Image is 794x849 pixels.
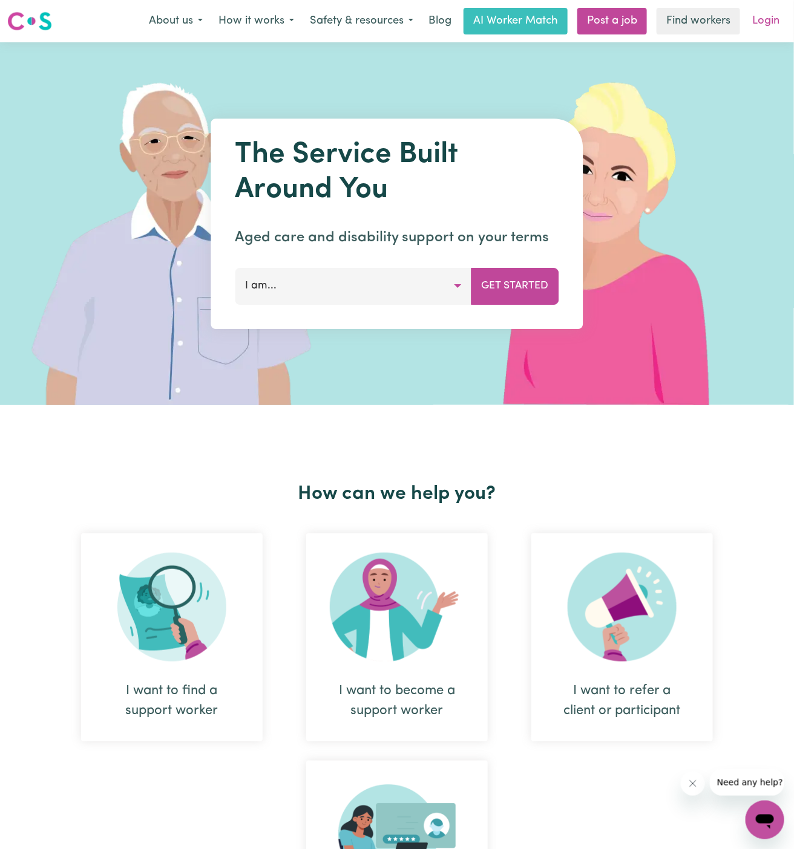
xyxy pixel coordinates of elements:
div: I want to become a support worker [335,681,459,721]
button: Safety & resources [302,8,421,34]
a: Careseekers logo [7,7,52,35]
div: I want to become a support worker [306,533,488,741]
img: Refer [568,553,677,662]
button: Get Started [471,268,559,304]
iframe: Message from company [710,769,784,796]
h1: The Service Built Around You [235,138,559,207]
h2: How can we help you? [59,483,735,506]
div: I want to find a support worker [110,681,234,721]
img: Careseekers logo [7,10,52,32]
button: About us [141,8,211,34]
img: Search [117,553,226,662]
p: Aged care and disability support on your terms [235,227,559,249]
a: Post a job [577,8,647,34]
div: I want to refer a client or participant [531,533,713,741]
img: Become Worker [330,553,464,662]
iframe: Button to launch messaging window [746,801,784,839]
a: AI Worker Match [464,8,568,34]
div: I want to find a support worker [81,533,263,741]
div: I want to refer a client or participant [560,681,684,721]
button: How it works [211,8,302,34]
button: I am... [235,268,472,304]
a: Find workers [657,8,740,34]
a: Blog [421,8,459,34]
a: Login [745,8,787,34]
iframe: Close message [681,772,705,796]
